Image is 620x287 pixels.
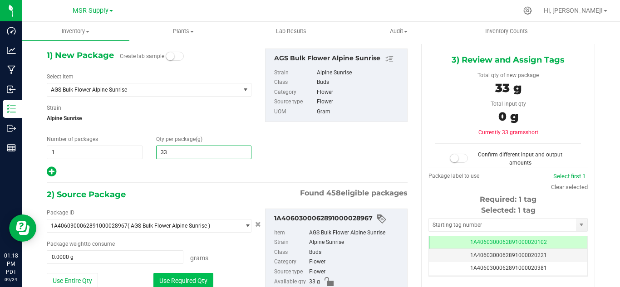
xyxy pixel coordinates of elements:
span: Total qty of new package [477,72,539,78]
div: 1A4060300062891000028967 [274,214,403,224]
label: Select Item [47,73,74,81]
span: select [240,219,251,232]
label: Category [274,257,307,267]
span: 1A4060300062891000020221 [470,252,547,258]
label: Strain [274,68,315,78]
span: 33 g [309,277,320,287]
inline-svg: Dashboard [7,26,16,35]
span: Plants [130,27,236,35]
span: AGS Bulk Flower Alpine Sunrise [51,87,229,93]
span: Number of packages [47,136,98,142]
inline-svg: Inventory [7,104,16,113]
span: Lab Results [264,27,319,35]
span: Found eligible packages [300,188,408,199]
inline-svg: Manufacturing [7,65,16,74]
label: Strain [47,104,61,112]
label: Class [274,78,315,88]
span: Required: 1 tag [480,195,536,204]
span: Alpine Sunrise [47,112,251,125]
span: (g) [196,136,202,142]
a: Lab Results [237,22,344,41]
a: Inventory [22,22,129,41]
div: Flower [317,88,403,97]
span: 1) New Package [47,49,114,62]
span: select [576,219,587,231]
span: 1A4060300062891000020381 [470,265,547,271]
span: 1A4060300062891000028967 [51,223,128,229]
a: Plants [129,22,237,41]
a: Inventory Counts [453,22,560,41]
span: ( AGS Bulk Flower Alpine Sunrise ) [128,223,210,229]
span: Qty per package [156,136,202,142]
span: short [526,129,538,136]
label: UOM [274,107,315,117]
div: Buds [309,248,403,258]
label: Available qty [274,277,307,287]
label: Create lab sample [120,49,164,63]
a: Select first 1 [553,173,586,180]
div: Flower [309,257,403,267]
input: Starting tag number [429,219,576,231]
div: Alpine Sunrise [317,68,403,78]
span: Package to consume [47,241,115,247]
span: Audit [345,27,452,35]
span: Package ID [47,209,74,216]
span: Selected: 1 tag [481,206,536,214]
div: Buds [317,78,403,88]
span: 3) Review and Assign Tags [452,53,565,67]
span: weight [69,241,86,247]
input: 1 [47,146,142,159]
span: 1A4060300062891000020102 [470,239,547,245]
div: Flower [309,267,403,277]
label: Item [274,228,307,238]
label: Strain [274,238,307,248]
a: Audit [345,22,453,41]
span: Inventory Counts [473,27,540,35]
div: Flower [317,97,403,107]
input: 0.0000 g [47,251,183,263]
span: Confirm different input and output amounts [478,151,562,166]
label: Category [274,88,315,97]
span: 33 g [495,81,522,95]
iframe: Resource center [9,214,36,242]
span: Package label to use [428,173,479,179]
p: 01:18 PM PDT [4,252,18,276]
div: AGS Bulk Flower Alpine Sunrise [274,54,403,64]
div: AGS Bulk Flower Alpine Sunrise [309,228,403,238]
span: 458 [326,189,341,197]
label: Source type [274,97,315,107]
span: Total input qty [491,101,526,107]
span: Hi, [PERSON_NAME]! [544,7,603,14]
span: Add new output [47,170,56,177]
span: MSR Supply [73,7,108,15]
label: Source type [274,267,307,277]
span: 0 g [498,109,518,124]
label: Class [274,248,307,258]
span: Inventory [22,27,129,35]
div: Alpine Sunrise [309,238,403,248]
span: select [240,83,251,96]
a: Clear selected [551,184,588,190]
p: 09/24 [4,276,18,283]
button: Cancel button [252,218,264,231]
div: Manage settings [522,6,533,15]
span: 2) Source Package [47,188,126,201]
span: Grams [190,254,208,262]
inline-svg: Reports [7,143,16,152]
inline-svg: Analytics [7,46,16,55]
div: Gram [317,107,403,117]
inline-svg: Inbound [7,85,16,94]
inline-svg: Outbound [7,124,16,133]
span: Currently 33 grams [478,129,538,136]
